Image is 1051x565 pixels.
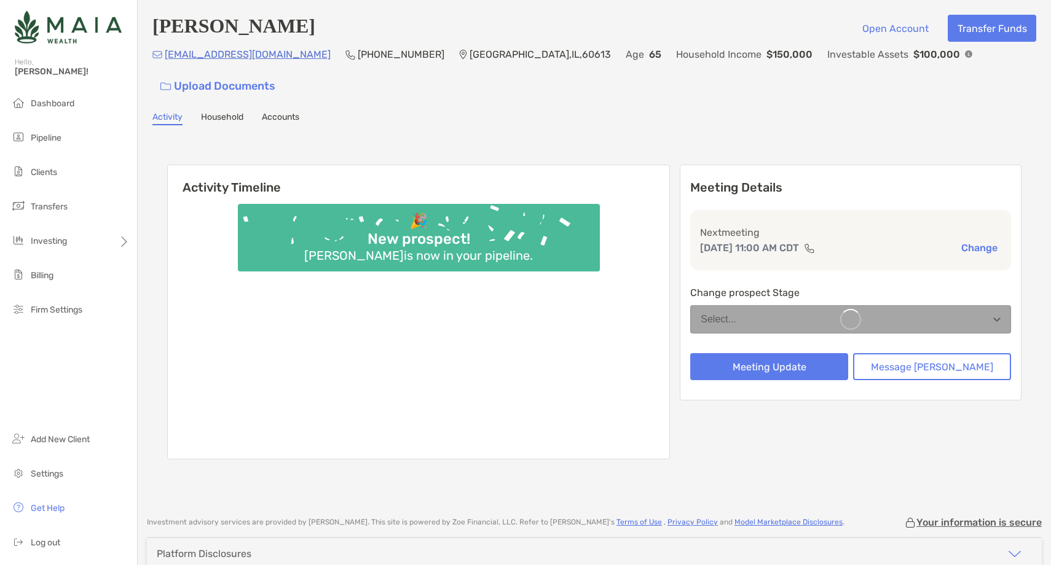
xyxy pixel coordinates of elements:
img: Location Icon [459,50,467,60]
span: Log out [31,537,60,548]
a: Activity [152,112,183,125]
a: Terms of Use [616,518,662,526]
div: [PERSON_NAME] is now in your pipeline. [299,248,538,263]
span: Clients [31,167,57,177]
p: Age [626,47,644,62]
img: logout icon [11,534,26,549]
p: [PHONE_NUMBER] [358,47,444,62]
span: Firm Settings [31,305,82,315]
span: Pipeline [31,133,61,143]
button: Open Account [852,15,938,42]
div: Platform Disclosures [157,548,251,559]
img: icon arrow [1007,547,1022,561]
p: $100,000 [913,47,960,62]
span: Get Help [31,503,65,513]
h4: [PERSON_NAME] [152,15,315,42]
p: Meeting Details [690,180,1011,195]
img: add_new_client icon [11,431,26,446]
div: 🎉 [404,212,433,230]
p: [DATE] 11:00 AM CDT [700,240,799,255]
span: Add New Client [31,434,90,445]
img: get-help icon [11,500,26,515]
img: pipeline icon [11,130,26,144]
h6: Activity Timeline [168,165,669,195]
a: Privacy Policy [667,518,718,526]
a: Household [201,112,243,125]
button: Message [PERSON_NAME] [853,353,1011,380]
p: Change prospect Stage [690,285,1011,300]
img: dashboard icon [11,95,26,110]
p: $150,000 [766,47,813,62]
img: investing icon [11,233,26,247]
p: Investment advisory services are provided by [PERSON_NAME] . This site is powered by Zoe Financia... [147,518,844,527]
img: Zoe Logo [15,5,122,49]
img: Confetti [238,204,600,261]
p: Next meeting [700,225,1001,240]
div: New prospect! [363,230,475,248]
img: settings icon [11,466,26,480]
p: [EMAIL_ADDRESS][DOMAIN_NAME] [165,47,331,62]
p: 65 [649,47,661,62]
p: Investable Assets [827,47,908,62]
img: transfers icon [11,198,26,213]
a: Accounts [262,112,299,125]
img: firm-settings icon [11,302,26,316]
img: Phone Icon [345,50,355,60]
a: Model Marketplace Disclosures [734,518,843,526]
a: Upload Documents [152,73,283,99]
img: billing icon [11,267,26,282]
span: Billing [31,270,53,281]
span: Settings [31,469,63,479]
p: Household Income [676,47,762,62]
button: Change [958,241,1001,254]
img: button icon [160,82,171,91]
span: Dashboard [31,98,74,109]
p: Your information is secure [916,516,1042,528]
span: Transfers [31,201,68,212]
span: [PERSON_NAME]! [15,66,130,77]
button: Meeting Update [690,353,848,380]
img: clients icon [11,164,26,179]
p: [GEOGRAPHIC_DATA] , IL , 60613 [470,47,611,62]
img: Info Icon [965,50,972,58]
img: communication type [804,243,815,253]
button: Transfer Funds [948,15,1036,42]
span: Investing [31,236,67,246]
img: Email Icon [152,51,162,58]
